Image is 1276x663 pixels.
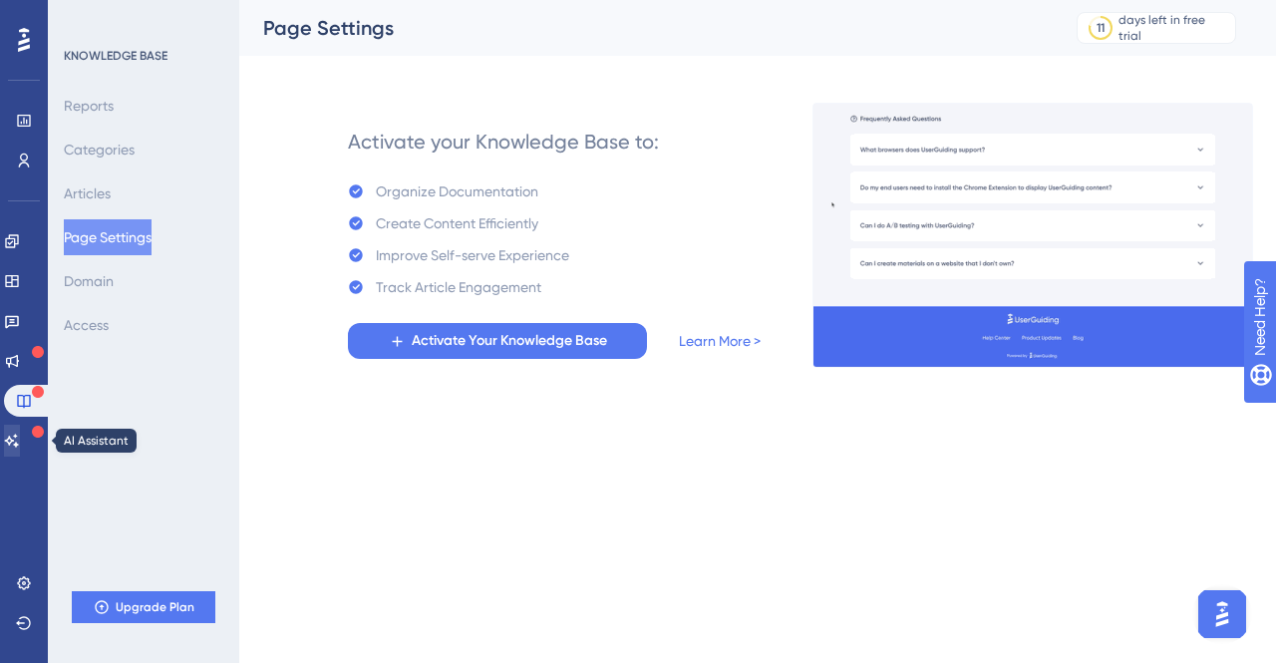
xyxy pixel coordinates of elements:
[1118,12,1229,44] div: days left in free trial
[64,175,111,211] button: Articles
[679,329,761,353] a: Learn More >
[812,103,1253,368] img: a27db7f7ef9877a438c7956077c236be.gif
[376,275,541,299] div: Track Article Engagement
[1192,584,1252,644] iframe: UserGuiding AI Assistant Launcher
[64,219,152,255] button: Page Settings
[376,211,538,235] div: Create Content Efficiently
[348,128,659,156] div: Activate your Knowledge Base to:
[348,323,647,359] button: Activate Your Knowledge Base
[412,329,607,353] span: Activate Your Knowledge Base
[263,14,1027,42] div: Page Settings
[64,307,109,343] button: Access
[376,179,538,203] div: Organize Documentation
[64,132,135,167] button: Categories
[376,243,569,267] div: Improve Self-serve Experience
[116,599,194,615] span: Upgrade Plan
[1097,20,1105,36] div: 11
[47,5,125,29] span: Need Help?
[72,591,215,623] button: Upgrade Plan
[64,88,114,124] button: Reports
[64,263,114,299] button: Domain
[64,48,167,64] div: KNOWLEDGE BASE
